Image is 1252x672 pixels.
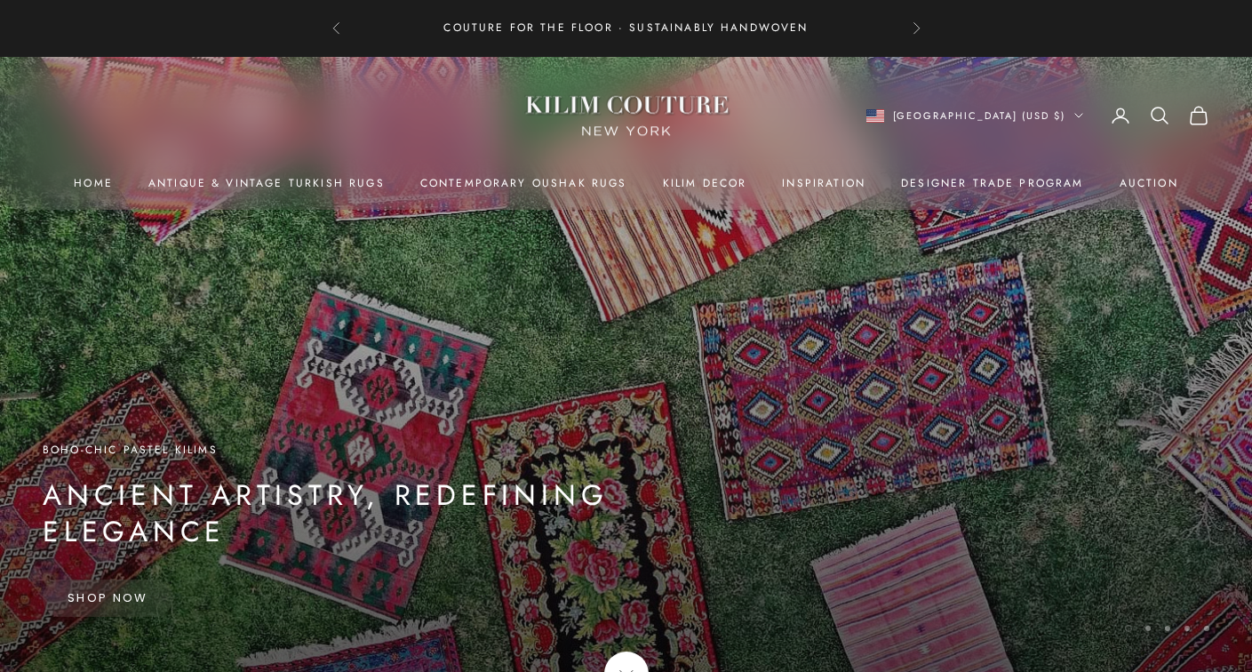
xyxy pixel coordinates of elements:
[420,174,627,192] a: Contemporary Oushak Rugs
[866,109,884,123] img: United States
[663,174,747,192] summary: Kilim Decor
[74,174,113,192] a: Home
[43,477,736,551] p: Ancient Artistry, Redefining Elegance
[1120,174,1178,192] a: Auction
[443,20,808,37] p: Couture for the Floor · Sustainably Handwoven
[43,441,736,459] p: Boho-Chic Pastel Kilims
[866,105,1210,126] nav: Secondary navigation
[43,580,173,617] a: Shop Now
[43,174,1209,192] nav: Primary navigation
[893,108,1066,124] span: [GEOGRAPHIC_DATA] (USD $)
[148,174,385,192] a: Antique & Vintage Turkish Rugs
[866,108,1084,124] button: Change country or currency
[901,174,1084,192] a: Designer Trade Program
[782,174,865,192] a: Inspiration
